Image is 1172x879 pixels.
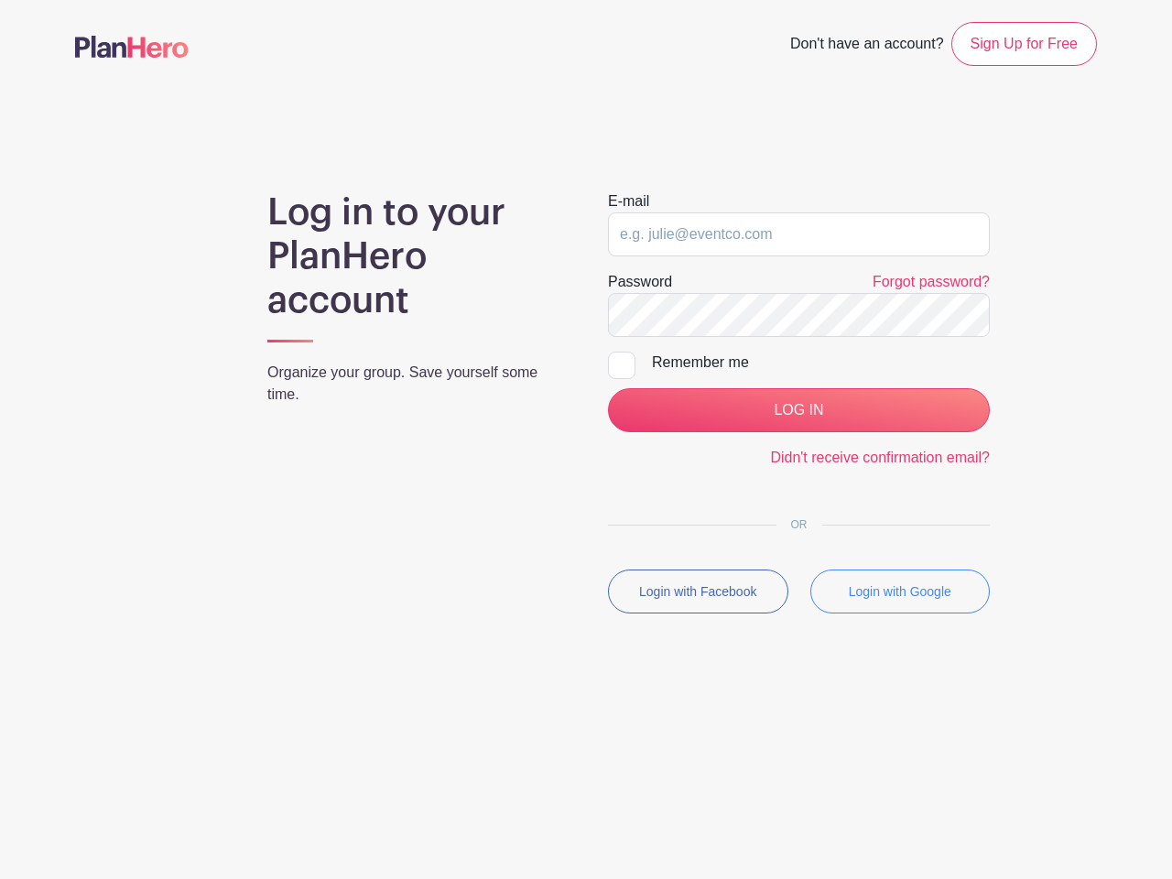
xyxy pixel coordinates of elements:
img: logo-507f7623f17ff9eddc593b1ce0a138ce2505c220e1c5a4e2b4648c50719b7d32.svg [75,36,189,58]
a: Didn't receive confirmation email? [770,450,990,465]
label: Password [608,271,672,293]
div: Remember me [652,352,990,374]
span: OR [776,518,822,531]
input: e.g. julie@eventco.com [608,212,990,256]
h1: Log in to your PlanHero account [267,190,564,322]
input: LOG IN [608,388,990,432]
label: E-mail [608,190,649,212]
button: Login with Google [810,570,991,613]
p: Organize your group. Save yourself some time. [267,362,564,406]
small: Login with Facebook [639,584,756,599]
a: Forgot password? [873,274,990,289]
small: Login with Google [849,584,951,599]
button: Login with Facebook [608,570,788,613]
a: Sign Up for Free [951,22,1097,66]
span: Don't have an account? [790,26,944,66]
